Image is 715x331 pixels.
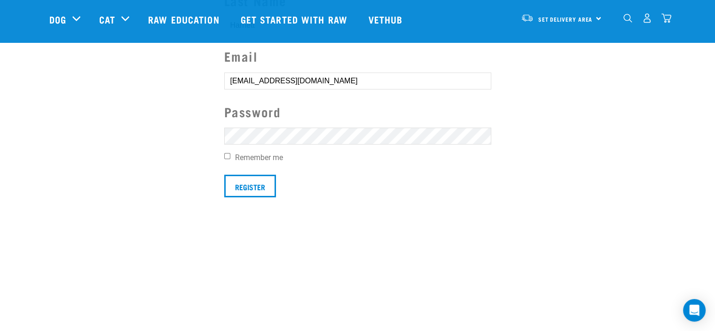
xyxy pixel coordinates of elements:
input: Remember me [224,153,230,159]
label: Remember me [224,152,491,163]
img: home-icon@2x.png [661,13,671,23]
span: Set Delivery Area [538,17,593,21]
label: Password [224,102,491,121]
a: Cat [99,12,115,26]
label: Email [224,47,491,66]
a: Vethub [359,0,415,38]
img: home-icon-1@2x.png [623,14,632,23]
div: Open Intercom Messenger [683,299,706,322]
a: Raw Education [139,0,231,38]
a: Dog [49,12,66,26]
input: Register [224,175,276,197]
img: user.png [642,13,652,23]
a: Get started with Raw [231,0,359,38]
img: van-moving.png [521,14,534,22]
